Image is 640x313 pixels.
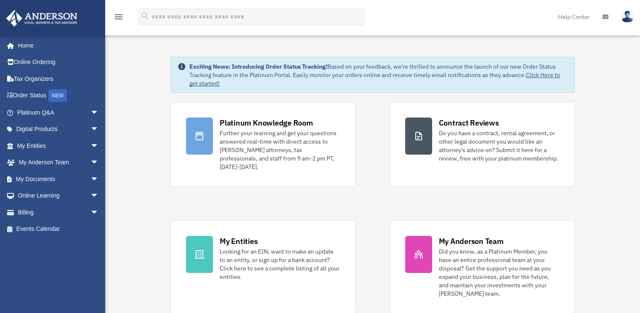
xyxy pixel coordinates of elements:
div: My Anderson Team [439,236,504,246]
img: Anderson Advisors Platinum Portal [4,10,80,27]
span: arrow_drop_down [90,121,107,138]
div: Further your learning and get your questions answered real-time with direct access to [PERSON_NAM... [220,129,340,171]
span: arrow_drop_down [90,154,107,171]
a: Billingarrow_drop_down [6,204,112,221]
a: Online Ordering [6,54,112,71]
a: My Documentsarrow_drop_down [6,171,112,187]
a: My Anderson Teamarrow_drop_down [6,154,112,171]
div: Based on your feedback, we're thrilled to announce the launch of our new Order Status Tracking fe... [189,62,568,88]
a: Contract Reviews Do you have a contract, rental agreement, or other legal document you would like... [390,102,575,187]
a: Online Learningarrow_drop_down [6,187,112,204]
div: My Entities [220,236,258,246]
a: Platinum Q&Aarrow_drop_down [6,104,112,121]
a: Click Here to get started! [189,71,560,87]
a: menu [114,15,124,22]
a: Home [6,37,107,54]
a: Events Calendar [6,221,112,238]
a: Platinum Knowledge Room Further your learning and get your questions answered real-time with dire... [170,102,356,187]
div: NEW [48,89,67,102]
span: arrow_drop_down [90,171,107,188]
a: Order StatusNEW [6,87,112,104]
span: arrow_drop_down [90,187,107,205]
i: search [141,11,150,21]
span: arrow_drop_down [90,104,107,121]
a: Digital Productsarrow_drop_down [6,121,112,138]
div: Contract Reviews [439,118,499,128]
div: Did you know, as a Platinum Member, you have an entire professional team at your disposal? Get th... [439,247,559,298]
a: My Entitiesarrow_drop_down [6,137,112,154]
strong: Exciting News: Introducing Order Status Tracking! [189,63,327,70]
span: arrow_drop_down [90,204,107,221]
i: menu [114,12,124,22]
div: Looking for an EIN, want to make an update to an entity, or sign up for a bank account? Click her... [220,247,340,281]
div: Platinum Knowledge Room [220,118,313,128]
div: Do you have a contract, rental agreement, or other legal document you would like an attorney's ad... [439,129,559,163]
img: User Pic [621,11,634,23]
span: arrow_drop_down [90,137,107,155]
a: Tax Organizers [6,70,112,87]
